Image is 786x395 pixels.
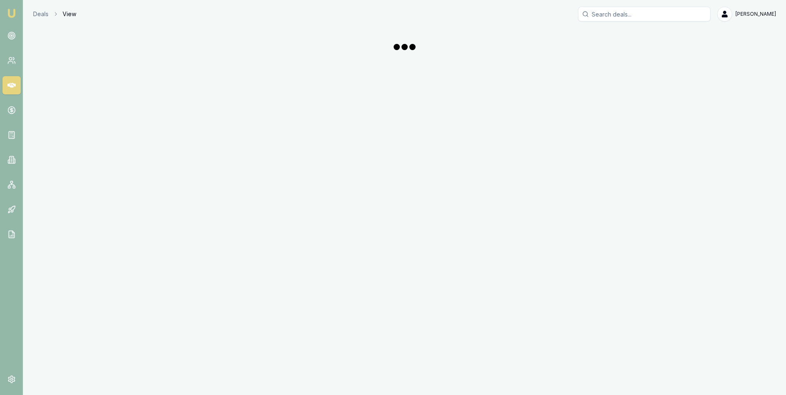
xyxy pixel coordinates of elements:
[63,10,76,18] span: View
[578,7,711,22] input: Search deals
[7,8,17,18] img: emu-icon-u.png
[33,10,48,18] a: Deals
[735,11,776,17] span: [PERSON_NAME]
[33,10,76,18] nav: breadcrumb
